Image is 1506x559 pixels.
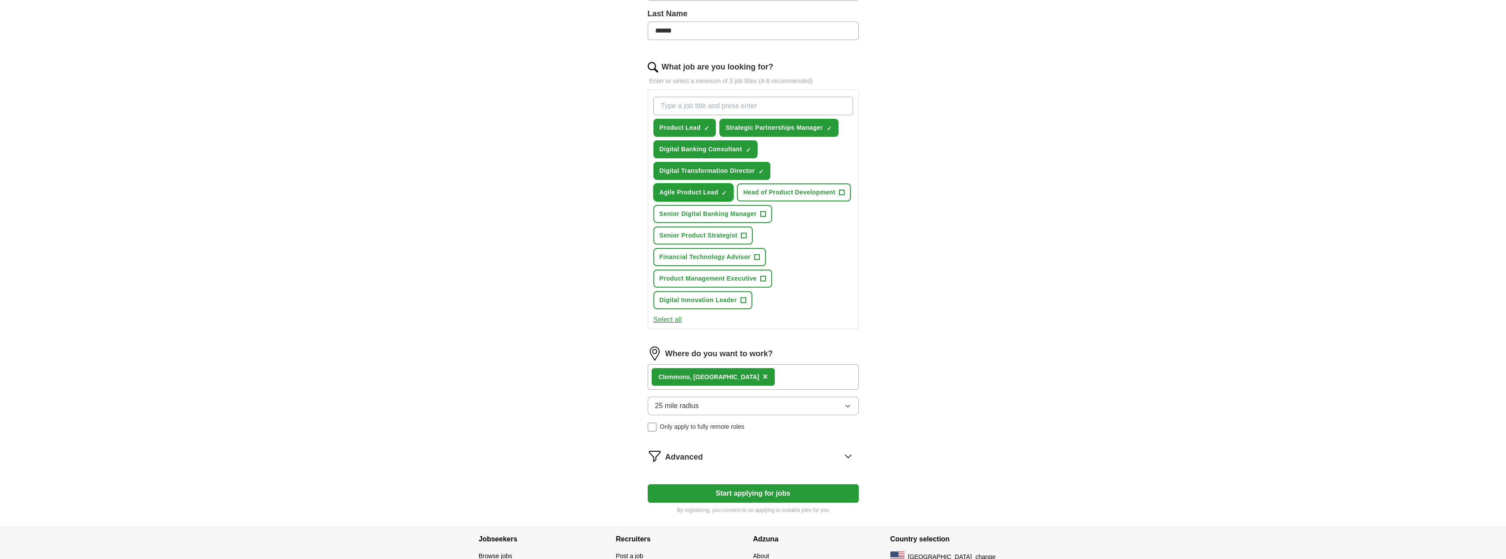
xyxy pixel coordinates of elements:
[653,205,772,223] button: Senior Digital Banking Manager
[648,397,859,415] button: 25 mile radius
[890,527,1028,552] h4: Country selection
[660,252,751,262] span: Financial Technology Advisor
[648,484,859,503] button: Start applying for jobs
[762,372,768,381] span: ×
[758,168,764,175] span: ✓
[655,401,699,411] span: 25 mile radius
[653,97,853,115] input: Type a job title and press enter
[665,451,703,463] span: Advanced
[660,274,757,283] span: Product Management Executive
[665,348,773,360] label: Where do you want to work?
[648,423,656,431] input: Only apply to fully remote roles
[660,188,718,197] span: Agile Product Lead
[660,166,755,175] span: Digital Transformation Director
[737,183,850,201] button: Head of Product Development
[653,227,753,245] button: Senior Product Strategist
[648,347,662,361] img: location.png
[827,125,832,132] span: ✓
[660,296,737,305] span: Digital Innovation Leader
[662,61,773,73] label: What job are you looking for?
[648,8,859,20] label: Last Name
[704,125,709,132] span: ✓
[660,422,744,431] span: Only apply to fully remote roles
[653,140,758,158] button: Digital Banking Consultant✓
[660,123,701,132] span: Product Lead
[659,373,759,382] div: Clemmons, [GEOGRAPHIC_DATA]
[726,123,823,132] span: Strategic Partnerships Manager
[660,209,757,219] span: Senior Digital Banking Manager
[746,146,751,153] span: ✓
[653,119,716,137] button: Product Lead✓
[762,370,768,384] button: ×
[653,314,682,325] button: Select all
[743,188,835,197] span: Head of Product Development
[648,77,859,86] p: Enter or select a minimum of 3 job titles (4-8 recommended)
[648,62,658,73] img: search.png
[660,231,738,240] span: Senior Product Strategist
[653,270,772,288] button: Product Management Executive
[653,291,752,309] button: Digital Innovation Leader
[648,506,859,514] p: By registering, you consent to us applying to suitable jobs for you
[722,190,727,197] span: ✓
[653,162,770,180] button: Digital Transformation Director✓
[648,449,662,463] img: filter
[653,248,766,266] button: Financial Technology Advisor
[719,119,838,137] button: Strategic Partnerships Manager✓
[653,183,734,201] button: Agile Product Lead✓
[660,145,742,154] span: Digital Banking Consultant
